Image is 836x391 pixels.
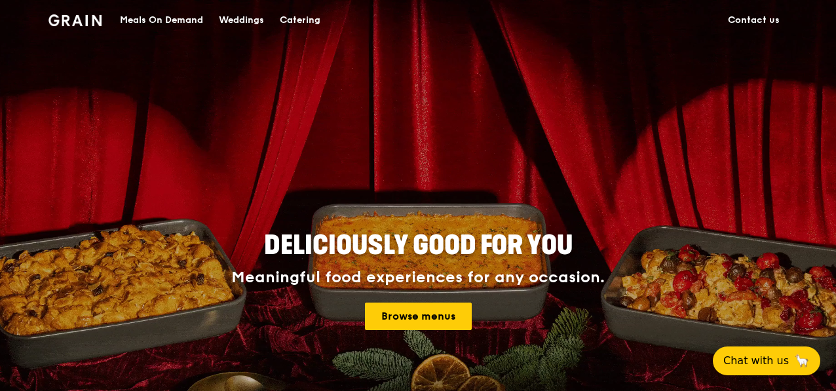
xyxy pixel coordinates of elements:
span: Deliciously good for you [264,230,573,261]
div: Weddings [219,1,264,40]
a: Weddings [211,1,272,40]
a: Browse menus [365,303,472,330]
div: Meals On Demand [120,1,203,40]
div: Catering [280,1,320,40]
a: Contact us [720,1,788,40]
img: Grain [48,14,102,26]
div: Meaningful food experiences for any occasion. [182,269,654,287]
span: Chat with us [723,353,789,369]
span: 🦙 [794,353,810,369]
a: Catering [272,1,328,40]
button: Chat with us🦙 [713,346,820,375]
